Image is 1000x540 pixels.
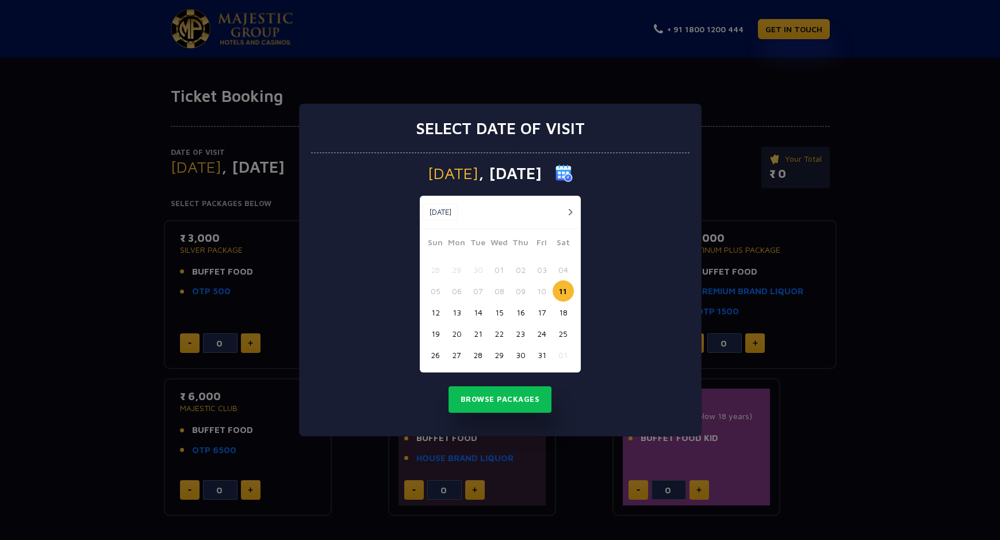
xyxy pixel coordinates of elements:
button: 06 [446,280,468,302]
span: Sat [553,236,574,252]
button: 15 [489,302,510,323]
button: 11 [553,280,574,302]
button: 12 [425,302,446,323]
img: calender icon [555,165,573,182]
button: 26 [425,344,446,366]
button: 01 [489,259,510,280]
span: Fri [531,236,553,252]
button: 28 [468,344,489,366]
button: 13 [446,302,468,323]
button: 20 [446,323,468,344]
h3: Select date of visit [416,119,585,138]
button: 29 [446,259,468,280]
button: 30 [468,259,489,280]
span: Tue [468,236,489,252]
span: , [DATE] [478,165,542,181]
button: 09 [510,280,531,302]
span: Thu [510,236,531,252]
button: 23 [510,323,531,344]
button: 04 [553,259,574,280]
button: 10 [531,280,553,302]
button: 31 [531,344,553,366]
button: 02 [510,259,531,280]
button: 25 [553,323,574,344]
button: 03 [531,259,553,280]
button: 17 [531,302,553,323]
button: 24 [531,323,553,344]
button: 28 [425,259,446,280]
button: [DATE] [423,204,458,221]
span: Wed [489,236,510,252]
button: 19 [425,323,446,344]
span: [DATE] [428,165,478,181]
button: 14 [468,302,489,323]
button: 08 [489,280,510,302]
span: Sun [425,236,446,252]
button: 27 [446,344,468,366]
button: 22 [489,323,510,344]
span: Mon [446,236,468,252]
button: 05 [425,280,446,302]
button: 01 [553,344,574,366]
button: 30 [510,344,531,366]
button: 18 [553,302,574,323]
button: 07 [468,280,489,302]
button: 29 [489,344,510,366]
button: Browse Packages [449,386,552,413]
button: 16 [510,302,531,323]
button: 21 [468,323,489,344]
